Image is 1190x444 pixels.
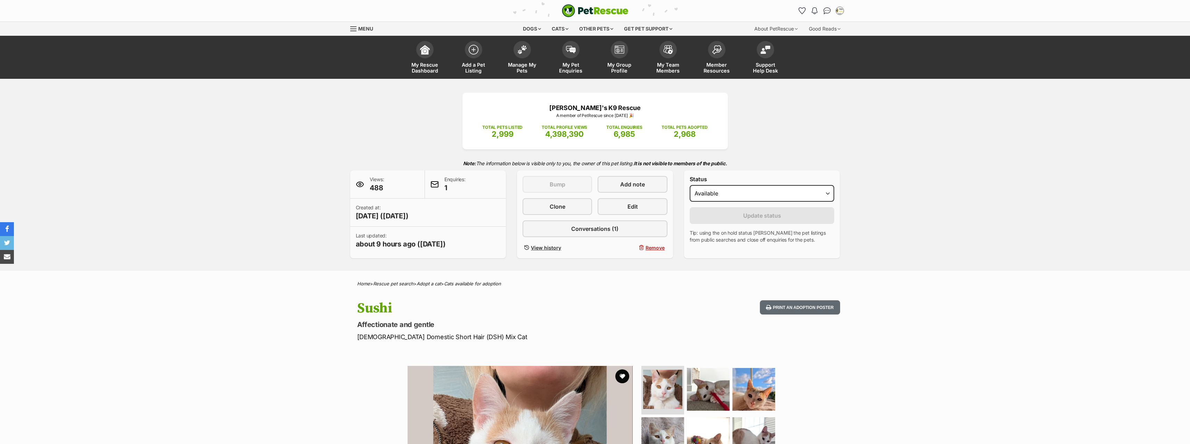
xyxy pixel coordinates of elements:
[357,300,651,316] h1: Sushi
[444,281,501,286] a: Cats available for adoption
[444,183,466,193] span: 1
[690,176,835,182] label: Status
[822,5,833,16] a: Conversations
[401,37,449,79] a: My Rescue Dashboard
[547,37,595,79] a: My Pet Enquiries
[356,204,409,221] p: Created at:
[643,370,682,409] img: Photo of Sushi
[473,112,717,119] p: A member of PetRescue since [DATE] 🎉
[809,5,820,16] button: Notifications
[409,62,441,74] span: My Rescue Dashboard
[463,160,476,166] strong: Note:
[545,129,584,139] span: 4,398,390
[692,37,741,79] a: Member Resources
[614,129,635,139] span: 6,985
[517,45,527,54] img: manage-my-pets-icon-02211641906a0b7f246fdf0571729dbe1e7629f14944591b6c1af311fb30b64b.svg
[615,45,624,54] img: group-profile-icon-3fa3cf56718a62981997c0bc7e787c4b2cf8bcc04b72c1350f741eb67cf2f40e.svg
[690,229,835,243] p: Tip: using the on hold status [PERSON_NAME] the pet listings from public searches and close off e...
[531,244,561,251] span: View history
[523,176,592,193] button: Bump
[627,202,638,211] span: Edit
[482,124,523,131] p: TOTAL PETS LISTED
[760,300,840,315] button: Print an adoption poster
[653,62,684,74] span: My Team Members
[598,198,667,215] a: Edit
[797,5,845,16] ul: Account quick links
[566,46,576,53] img: pet-enquiries-icon-7e3ad2cf08bfb03b45e93fb7055b45f3efa6380592205ae92323e6603595dc1f.svg
[523,198,592,215] a: Clone
[701,62,732,74] span: Member Resources
[492,129,514,139] span: 2,999
[574,22,618,36] div: Other pets
[469,45,478,55] img: add-pet-listing-icon-0afa8454b4691262ce3f59096e99ab1cd57d4a30225e0717b998d2c9b9846f56.svg
[358,26,373,32] span: Menu
[620,180,645,189] span: Add note
[473,103,717,112] p: [PERSON_NAME]'s K9 Rescue
[595,37,644,79] a: My Group Profile
[749,22,803,36] div: About PetRescue
[804,22,845,36] div: Good Reads
[498,37,547,79] a: Manage My Pets
[357,320,651,329] p: Affectionate and gentle
[562,4,629,17] img: logo-cat-932fe2b9b8326f06289b0f2fb663e598f794de774fb13d1741a6617ecf9a85b4.svg
[834,5,845,16] button: My account
[417,281,441,286] a: Adopt a cat
[674,129,696,139] span: 2,968
[812,7,817,14] img: notifications-46538b983faf8c2785f20acdc204bb7945ddae34d4c08c2a6579f10ce5e182be.svg
[507,62,538,74] span: Manage My Pets
[732,368,775,411] img: Photo of Sushi
[797,5,808,16] a: Favourites
[743,211,781,220] span: Update status
[350,156,840,170] p: The information below is visible only to you, the owner of this pet listing.
[458,62,489,74] span: Add a Pet Listing
[562,4,629,17] a: PetRescue
[523,243,592,253] a: View history
[357,281,370,286] a: Home
[606,124,642,131] p: TOTAL ENQUIRIES
[761,45,770,54] img: help-desk-icon-fdf02630f3aa405de69fd3d07c3f3aa587a6932b1a1747fa1d2bba05be0121f9.svg
[356,239,446,249] span: about 9 hours ago ([DATE])
[690,207,835,224] button: Update status
[340,281,851,286] div: > > >
[571,225,618,233] span: Conversations (1)
[663,45,673,54] img: team-members-icon-5396bd8760b3fe7c0b43da4ab00e1e3bb1a5d9ba89233759b79545d2d3fc5d0d.svg
[550,180,565,189] span: Bump
[555,62,586,74] span: My Pet Enquiries
[449,37,498,79] a: Add a Pet Listing
[823,7,831,14] img: chat-41dd97257d64d25036548639549fe6c8038ab92f7586957e7f3b1b290dea8141.svg
[370,183,384,193] span: 488
[373,281,413,286] a: Rescue pet search
[712,45,722,55] img: member-resources-icon-8e73f808a243e03378d46382f2149f9095a855e16c252ad45f914b54edf8863c.svg
[356,232,446,249] p: Last updated:
[615,369,629,383] button: favourite
[604,62,635,74] span: My Group Profile
[687,368,730,411] img: Photo of Sushi
[598,176,667,193] a: Add note
[356,211,409,221] span: [DATE] ([DATE])
[350,22,378,34] a: Menu
[634,160,727,166] strong: It is not visible to members of the public.
[619,22,677,36] div: Get pet support
[547,22,573,36] div: Cats
[836,7,843,14] img: Merna Karam profile pic
[662,124,708,131] p: TOTAL PETS ADOPTED
[420,45,430,55] img: dashboard-icon-eb2f2d2d3e046f16d808141f083e7271f6b2e854fb5c12c21221c1fb7104beca.svg
[444,176,466,193] p: Enquiries:
[646,244,665,251] span: Remove
[518,22,546,36] div: Dogs
[750,62,781,74] span: Support Help Desk
[598,243,667,253] button: Remove
[542,124,587,131] p: TOTAL PROFILE VIEWS
[550,202,565,211] span: Clone
[523,220,667,237] a: Conversations (1)
[644,37,692,79] a: My Team Members
[357,332,651,342] p: [DEMOGRAPHIC_DATA] Domestic Short Hair (DSH) Mix Cat
[741,37,790,79] a: Support Help Desk
[370,176,384,193] p: Views:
